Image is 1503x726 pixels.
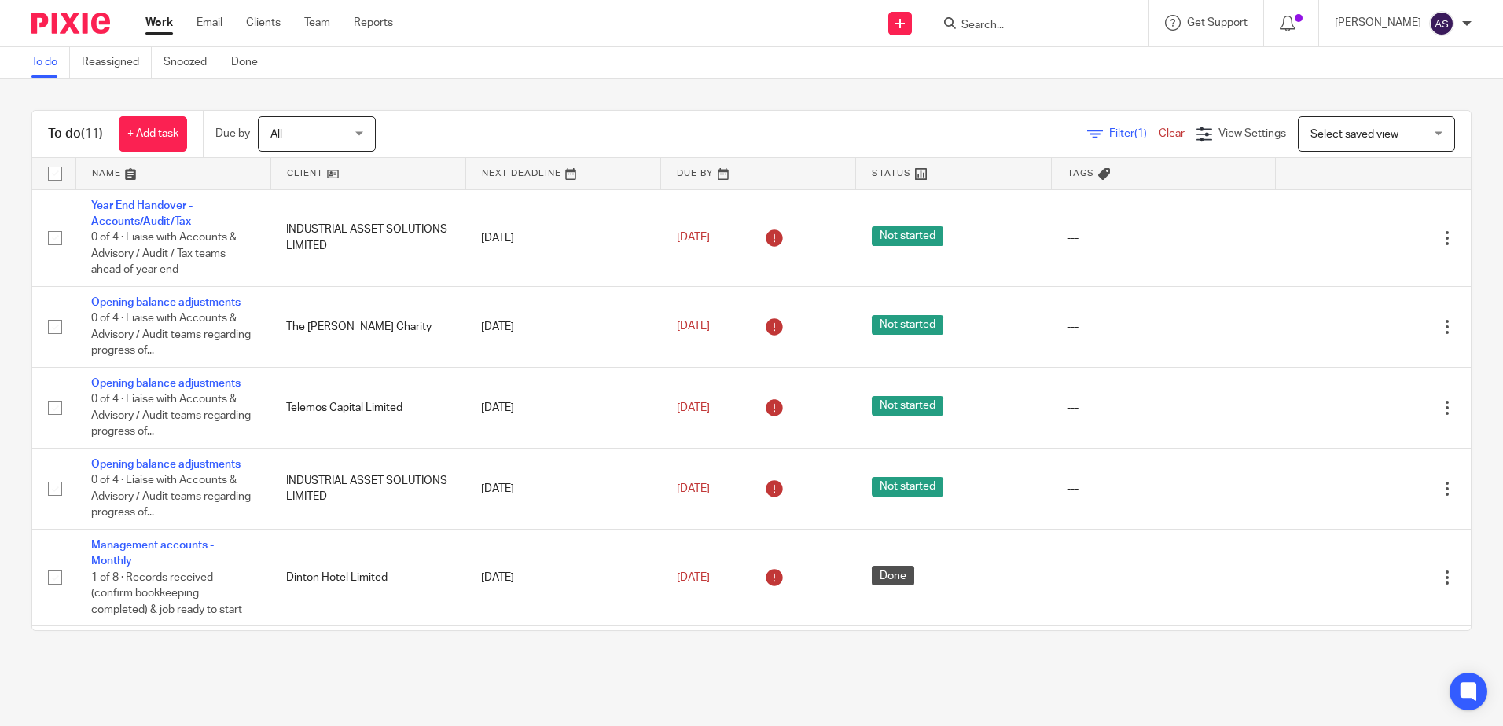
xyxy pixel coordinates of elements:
[465,626,660,723] td: [DATE]
[31,47,70,78] a: To do
[677,232,710,243] span: [DATE]
[91,232,237,275] span: 0 of 4 · Liaise with Accounts & Advisory / Audit / Tax teams ahead of year end
[81,127,103,140] span: (11)
[1067,230,1260,246] div: ---
[1134,128,1147,139] span: (1)
[354,15,393,31] a: Reports
[872,226,943,246] span: Not started
[960,19,1101,33] input: Search
[872,477,943,497] span: Not started
[270,286,465,367] td: The [PERSON_NAME] Charity
[1187,17,1248,28] span: Get Support
[215,126,250,141] p: Due by
[1068,169,1094,178] span: Tags
[270,129,282,140] span: All
[1067,319,1260,335] div: ---
[48,126,103,142] h1: To do
[270,367,465,448] td: Telemos Capital Limited
[145,15,173,31] a: Work
[677,483,710,494] span: [DATE]
[304,15,330,31] a: Team
[1159,128,1185,139] a: Clear
[1109,128,1159,139] span: Filter
[246,15,281,31] a: Clients
[465,367,660,448] td: [DATE]
[465,189,660,286] td: [DATE]
[872,315,943,335] span: Not started
[677,572,710,583] span: [DATE]
[465,530,660,626] td: [DATE]
[1310,129,1398,140] span: Select saved view
[270,448,465,529] td: INDUSTRIAL ASSET SOLUTIONS LIMITED
[91,378,241,389] a: Opening balance adjustments
[677,321,710,332] span: [DATE]
[91,297,241,308] a: Opening balance adjustments
[119,116,187,152] a: + Add task
[91,313,251,356] span: 0 of 4 · Liaise with Accounts & Advisory / Audit teams regarding progress of...
[91,475,251,519] span: 0 of 4 · Liaise with Accounts & Advisory / Audit teams regarding progress of...
[91,540,214,566] a: Management accounts - Monthly
[872,396,943,416] span: Not started
[1067,400,1260,416] div: ---
[270,189,465,286] td: INDUSTRIAL ASSET SOLUTIONS LIMITED
[677,402,710,413] span: [DATE]
[1335,15,1421,31] p: [PERSON_NAME]
[1218,128,1286,139] span: View Settings
[231,47,270,78] a: Done
[1067,481,1260,497] div: ---
[1067,570,1260,585] div: ---
[31,13,110,34] img: Pixie
[164,47,219,78] a: Snoozed
[91,572,242,615] span: 1 of 8 · Records received (confirm bookkeeping completed) & job ready to start
[91,394,251,437] span: 0 of 4 · Liaise with Accounts & Advisory / Audit teams regarding progress of...
[1429,11,1454,36] img: svg%3E
[270,530,465,626] td: Dinton Hotel Limited
[197,15,222,31] a: Email
[270,626,465,723] td: Data Discovery Solutions Ltd
[91,200,193,227] a: Year End Handover - Accounts/Audit/Tax
[82,47,152,78] a: Reassigned
[465,286,660,367] td: [DATE]
[872,566,914,585] span: Done
[91,459,241,470] a: Opening balance adjustments
[465,448,660,529] td: [DATE]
